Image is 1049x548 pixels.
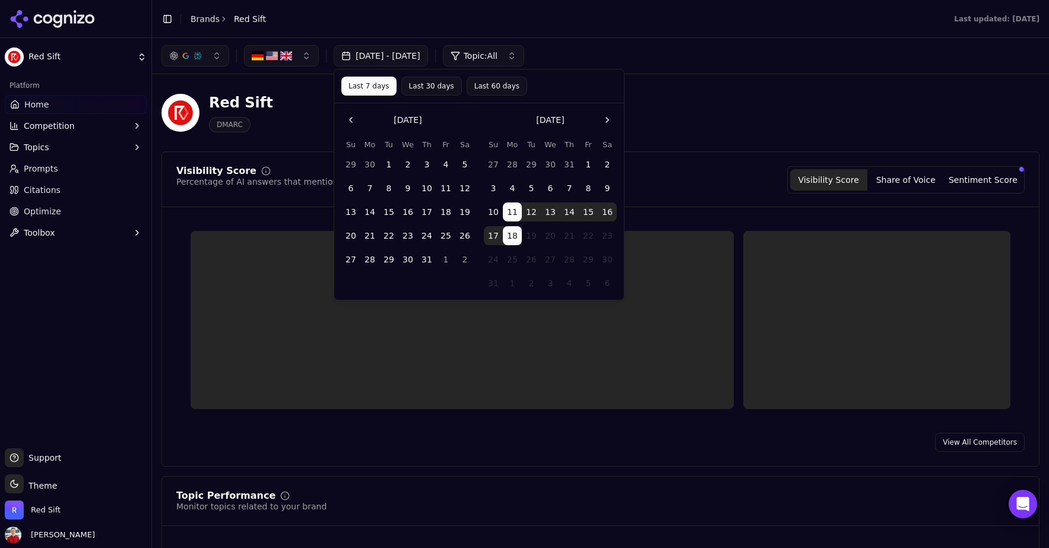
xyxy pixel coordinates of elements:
[24,227,55,239] span: Toolbox
[541,139,560,150] th: Wednesday
[598,179,617,198] button: Saturday, August 9th, 2025
[379,179,398,198] button: Tuesday, July 8th, 2025
[503,202,522,221] button: Monday, August 11th, 2025, selected
[209,93,273,112] div: Red Sift
[398,179,417,198] button: Wednesday, July 9th, 2025
[503,179,522,198] button: Monday, August 4th, 2025
[379,155,398,174] button: Tuesday, July 1st, 2025
[24,184,61,196] span: Citations
[436,139,455,150] th: Friday
[252,50,264,62] img: DE
[436,155,455,174] button: Friday, July 4th, 2025
[360,179,379,198] button: Monday, July 7th, 2025
[1009,490,1037,518] div: Open Intercom Messenger
[455,250,474,269] button: Saturday, August 2nd, 2025
[5,180,147,199] a: Citations
[484,139,617,293] table: August 2025
[360,202,379,221] button: Monday, July 14th, 2025
[417,226,436,245] button: Thursday, July 24th, 2025
[954,14,1040,24] div: Last updated: [DATE]
[379,250,398,269] button: Tuesday, July 29th, 2025
[455,139,474,150] th: Saturday
[341,179,360,198] button: Sunday, July 6th, 2025
[790,169,867,191] button: Visibility Score
[5,138,147,157] button: Topics
[541,179,560,198] button: Wednesday, August 6th, 2025
[417,139,436,150] th: Thursday
[191,13,266,25] nav: breadcrumb
[417,155,436,174] button: Thursday, July 3rd, 2025
[28,52,132,62] span: Red Sift
[176,491,275,501] div: Topic Performance
[484,179,503,198] button: Sunday, August 3rd, 2025
[341,202,360,221] button: Sunday, July 13th, 2025
[176,166,256,176] div: Visibility Score
[522,202,541,221] button: Tuesday, August 12th, 2025, selected
[560,179,579,198] button: Thursday, August 7th, 2025
[5,527,21,543] img: Jack Lilley
[522,155,541,174] button: Tuesday, July 29th, 2025
[24,163,58,175] span: Prompts
[541,202,560,221] button: Wednesday, August 13th, 2025, selected
[598,155,617,174] button: Saturday, August 2nd, 2025
[24,481,57,490] span: Theme
[464,50,497,62] span: Topic: All
[579,155,598,174] button: Friday, August 1st, 2025
[26,530,95,540] span: [PERSON_NAME]
[436,226,455,245] button: Friday, July 25th, 2025
[436,250,455,269] button: Friday, August 1st, 2025
[341,139,360,150] th: Sunday
[5,76,147,95] div: Platform
[176,176,386,188] div: Percentage of AI answers that mention your brand
[401,77,462,96] button: Last 30 days
[436,179,455,198] button: Friday, July 11th, 2025
[598,110,617,129] button: Go to the Next Month
[341,77,397,96] button: Last 7 days
[209,117,251,132] span: DMARC
[5,95,147,114] a: Home
[484,202,503,221] button: Sunday, August 10th, 2025
[341,250,360,269] button: Sunday, July 27th, 2025
[24,99,49,110] span: Home
[560,155,579,174] button: Thursday, July 31st, 2025
[484,139,503,150] th: Sunday
[455,202,474,221] button: Saturday, July 19th, 2025
[398,155,417,174] button: Wednesday, July 2nd, 2025
[379,139,398,150] th: Tuesday
[360,250,379,269] button: Monday, July 28th, 2025
[176,501,327,512] div: Monitor topics related to your brand
[360,139,379,150] th: Monday
[436,202,455,221] button: Friday, July 18th, 2025
[24,205,61,217] span: Optimize
[560,139,579,150] th: Thursday
[5,116,147,135] button: Competition
[24,141,49,153] span: Topics
[234,13,266,25] span: Red Sift
[334,45,428,66] button: [DATE] - [DATE]
[5,501,61,520] button: Open organization switcher
[579,202,598,221] button: Friday, August 15th, 2025, selected
[24,452,61,464] span: Support
[945,169,1022,191] button: Sentiment Score
[379,202,398,221] button: Tuesday, July 15th, 2025
[455,155,474,174] button: Saturday, July 5th, 2025
[579,179,598,198] button: Friday, August 8th, 2025
[5,159,147,178] a: Prompts
[5,202,147,221] a: Optimize
[503,226,522,245] button: Today, Monday, August 18th, 2025, selected
[341,139,474,269] table: July 2025
[379,226,398,245] button: Tuesday, July 22nd, 2025
[341,226,360,245] button: Sunday, July 20th, 2025
[5,47,24,66] img: Red Sift
[24,120,75,132] span: Competition
[503,139,522,150] th: Monday
[191,14,220,24] a: Brands
[360,155,379,174] button: Monday, June 30th, 2025
[598,202,617,221] button: Saturday, August 16th, 2025, selected
[579,139,598,150] th: Friday
[398,139,417,150] th: Wednesday
[541,155,560,174] button: Wednesday, July 30th, 2025
[417,202,436,221] button: Thursday, July 17th, 2025
[484,226,503,245] button: Sunday, August 17th, 2025, selected
[503,155,522,174] button: Monday, July 28th, 2025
